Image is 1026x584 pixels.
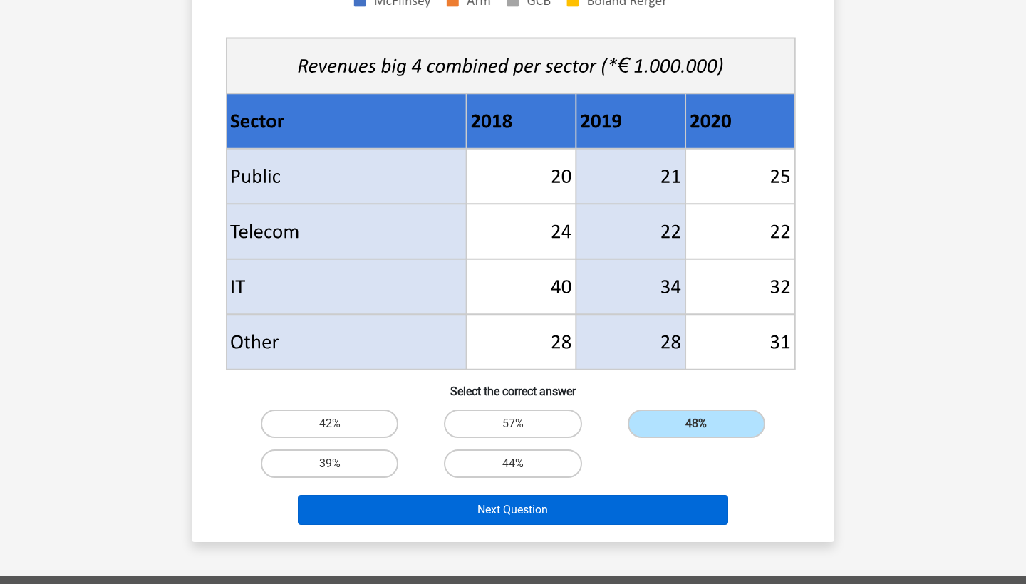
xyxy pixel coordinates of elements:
[444,410,581,438] label: 57%
[628,410,765,438] label: 48%
[298,495,729,525] button: Next Question
[261,410,398,438] label: 42%
[444,449,581,478] label: 44%
[214,373,812,398] h6: Select the correct answer
[261,449,398,478] label: 39%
